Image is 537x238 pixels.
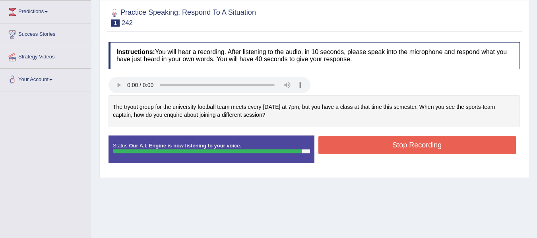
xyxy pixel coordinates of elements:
button: Stop Recording [318,136,516,154]
h2: Practice Speaking: Respond To A Situation [109,7,256,27]
b: Instructions: [116,48,155,55]
a: Strategy Videos [0,46,91,66]
a: Your Account [0,69,91,89]
div: The tryout group for the university football team meets every [DATE] at 7pm, but you have a class... [109,95,520,127]
span: 1 [111,19,120,27]
small: 242 [122,19,133,27]
strong: Our A.I. Engine is now listening to your voice. [129,143,241,149]
a: Predictions [0,1,91,21]
h4: You will hear a recording. After listening to the audio, in 10 seconds, please speak into the mic... [109,42,520,69]
div: Status: [109,135,314,163]
a: Success Stories [0,23,91,43]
